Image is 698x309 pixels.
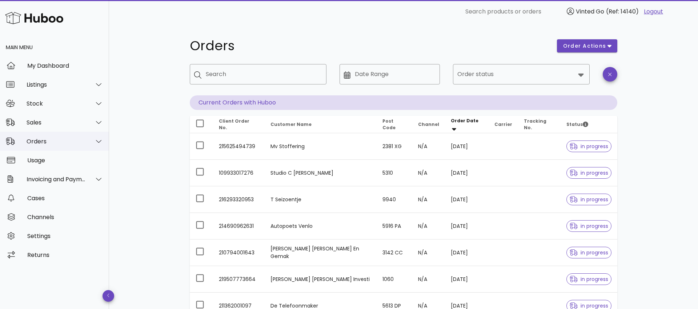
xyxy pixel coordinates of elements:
div: Usage [27,157,103,164]
div: Returns [27,251,103,258]
span: Vinted Go [576,7,604,16]
th: Carrier [489,116,518,133]
td: 2381 XG [377,133,412,160]
div: Cases [27,195,103,202]
td: 219507773664 [213,266,265,293]
td: N/A [412,160,445,186]
div: My Dashboard [27,62,103,69]
img: Huboo Logo [5,10,63,26]
div: Sales [27,119,86,126]
span: order actions [563,42,606,50]
th: Channel [412,116,445,133]
td: [DATE] [445,266,489,293]
span: Client Order No. [219,118,249,131]
button: order actions [557,39,617,52]
td: 216293320953 [213,186,265,213]
span: in progress [570,197,608,202]
th: Tracking No. [518,116,561,133]
p: Current Orders with Huboo [190,95,617,110]
td: [DATE] [445,160,489,186]
td: [DATE] [445,186,489,213]
td: 1060 [377,266,412,293]
span: Post Code [382,118,396,131]
td: 214690962631 [213,213,265,239]
th: Client Order No. [213,116,265,133]
div: Listings [27,81,86,88]
td: N/A [412,213,445,239]
td: 210794001643 [213,239,265,266]
span: Status [566,121,588,127]
td: T Seizoentje [265,186,377,213]
td: [PERSON_NAME] [PERSON_NAME] En Gemak [265,239,377,266]
span: in progress [570,250,608,255]
td: N/A [412,133,445,160]
div: Channels [27,214,103,221]
td: Autopoets Venlo [265,213,377,239]
span: Tracking No. [524,118,546,131]
td: Mv Stoffering [265,133,377,160]
td: 5310 [377,160,412,186]
td: 3142 CC [377,239,412,266]
span: (Ref: 14140) [606,7,639,16]
span: Order Date [451,118,478,124]
span: in progress [570,223,608,229]
span: in progress [570,170,608,175]
div: Order status [453,64,590,84]
span: Customer Name [270,121,312,127]
td: 109933017276 [213,160,265,186]
h1: Orders [190,39,548,52]
td: [DATE] [445,239,489,266]
div: Stock [27,100,86,107]
div: Orders [27,138,86,145]
td: [DATE] [445,213,489,239]
div: Settings [27,233,103,239]
span: Carrier [494,121,512,127]
th: Customer Name [265,116,377,133]
td: 9940 [377,186,412,213]
span: Channel [418,121,439,127]
td: Studio C [PERSON_NAME] [265,160,377,186]
th: Post Code [377,116,412,133]
td: N/A [412,239,445,266]
td: N/A [412,186,445,213]
span: in progress [570,277,608,282]
td: [PERSON_NAME] [PERSON_NAME] Investi [265,266,377,293]
th: Order Date: Sorted descending. Activate to remove sorting. [445,116,489,133]
td: N/A [412,266,445,293]
td: 5916 PA [377,213,412,239]
td: 215625494739 [213,133,265,160]
a: Logout [644,7,663,16]
span: in progress [570,303,608,308]
th: Status [561,116,617,133]
td: [DATE] [445,133,489,160]
span: in progress [570,144,608,149]
div: Invoicing and Payments [27,176,86,183]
